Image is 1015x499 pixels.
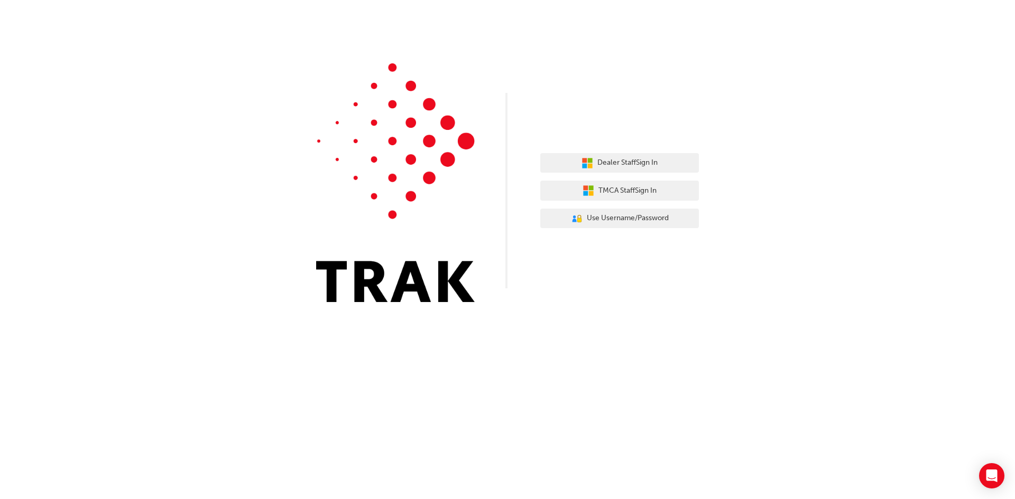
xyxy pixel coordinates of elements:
div: Open Intercom Messenger [979,463,1004,488]
button: Dealer StaffSign In [540,153,699,173]
button: Use Username/Password [540,209,699,229]
span: Dealer Staff Sign In [597,157,658,169]
span: Use Username/Password [587,212,669,224]
button: TMCA StaffSign In [540,181,699,201]
img: Trak [316,63,475,302]
span: TMCA Staff Sign In [598,185,657,197]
